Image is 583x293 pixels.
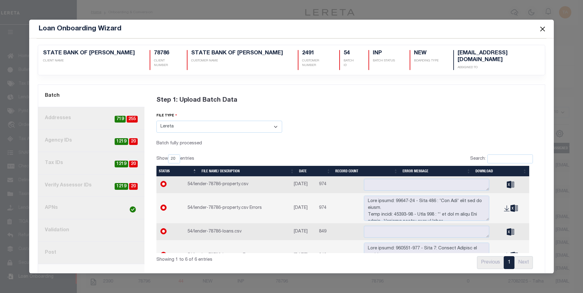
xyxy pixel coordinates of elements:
span: 255 [127,116,138,123]
h5: Loan Onboarding Wizard [38,25,121,33]
span: 719 [115,116,126,123]
span: 20 [129,183,138,190]
a: 1 [504,256,514,269]
a: Validation [38,219,144,242]
a: Agency IDs201219 [38,130,144,152]
td: 54/lender-78786-property.csv [185,176,291,193]
span: 1219 [115,161,128,168]
th: Error Message: activate to sort column ascending [400,166,473,176]
td: [DATE] [291,193,317,224]
a: Tax IDs201219 [38,152,144,174]
h5: STATE BANK OF [PERSON_NAME] [43,50,135,57]
td: [DATE] [291,223,317,240]
td: 849 [317,240,361,271]
td: 54/lender-78786-loans.csv [185,223,291,240]
p: Assigned To [458,65,525,70]
input: Search: [487,154,533,163]
div: Batch fully processed [156,140,282,147]
span: 1219 [115,138,128,145]
textarea: Lore ipsumd: 99647-24 - Sita 486 : 'Con Adi' elit sed do eiusm. Temp incidi: 45393-98 - Utla 998 ... [364,196,489,221]
h5: [EMAIL_ADDRESS][DOMAIN_NAME] [458,50,525,63]
th: Record Count: activate to sort column ascending [333,166,400,176]
td: [DATE] [291,240,317,271]
td: 54/lender-78786-property.csv Errors [185,193,291,224]
label: Search: [470,154,533,163]
h5: INP [373,50,395,57]
p: CLIENT NAME [43,59,135,63]
textarea: Lore ipsumd: 960551-977 - Sita 7: Consect Adipisc el seddo Eius tempor: 311138-322 - Inci 3: Utla... [364,243,489,268]
td: 54/lender-78786-loans.csv Errors [185,240,291,271]
td: 974 [317,193,361,224]
p: CLIENT NUMBER [154,59,172,68]
span: 20 [129,138,138,145]
span: 20 [129,161,138,168]
label: file type [156,113,177,119]
select: Showentries [168,154,180,163]
h5: 54 [344,50,354,57]
a: Batch [38,85,144,107]
th: Download: activate to sort column ascending [473,166,529,176]
a: Verify Assessor IDs201219 [38,174,144,197]
th: Status: activate to sort column descending [156,166,199,176]
p: BATCH ID [344,59,354,68]
span: 1219 [115,183,128,190]
label: Show entries [156,154,194,163]
div: Showing 1 to 6 of 6 entries [156,253,309,264]
img: check-icon-green.svg [130,206,136,213]
h5: 2491 [302,50,325,57]
td: [DATE] [291,176,317,193]
p: Boarding Type [414,59,439,63]
h5: NEW [414,50,439,57]
th: Date: activate to sort column ascending [297,166,333,176]
button: Close [538,25,546,33]
td: 849 [317,223,361,240]
div: Step 1: Upload Batch Data [156,88,533,112]
a: Addresses255719 [38,107,144,130]
p: CUSTOMER NAME [191,59,283,63]
a: APNs [38,197,144,219]
h5: 78786 [154,50,172,57]
td: 974 [317,176,361,193]
h5: STATE BANK OF [PERSON_NAME] [191,50,283,57]
th: File Name/ Description: activate to sort column ascending [199,166,297,176]
p: CUSTOMER NUMBER [302,59,325,68]
a: Post [38,242,144,264]
p: BATCH STATUS [373,59,395,63]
